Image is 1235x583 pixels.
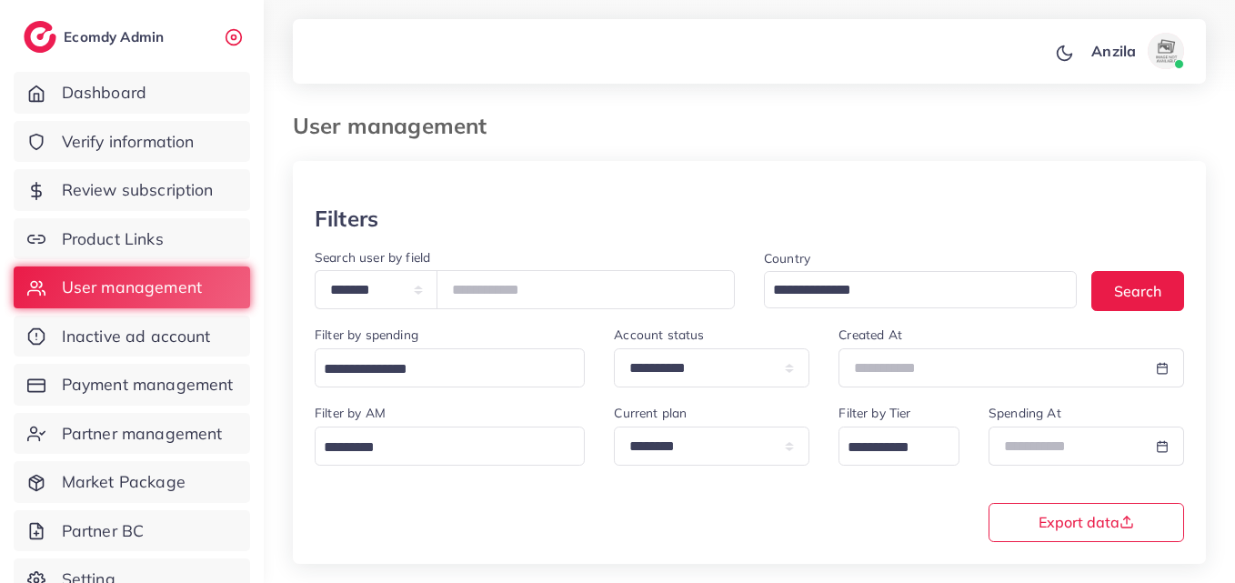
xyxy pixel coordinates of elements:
span: Partner management [62,422,223,446]
span: Market Package [62,470,186,494]
div: Search for option [315,427,585,466]
h3: User management [293,113,501,139]
div: Search for option [315,348,585,387]
span: Product Links [62,227,164,251]
label: Spending At [989,404,1061,422]
a: Market Package [14,461,250,503]
span: Dashboard [62,81,146,105]
span: Verify information [62,130,195,154]
span: Inactive ad account [62,325,211,348]
button: Search [1091,271,1184,310]
span: Partner BC [62,519,145,543]
p: Anzila [1091,40,1136,62]
span: User management [62,276,202,299]
input: Search for option [841,434,936,462]
label: Created At [838,326,902,344]
input: Search for option [317,356,561,384]
a: logoEcomdy Admin [24,21,168,53]
a: Payment management [14,364,250,406]
span: Review subscription [62,178,214,202]
label: Current plan [614,404,687,422]
input: Search for option [317,434,561,462]
div: Search for option [764,271,1077,308]
label: Filter by spending [315,326,418,344]
img: logo [24,21,56,53]
a: Review subscription [14,169,250,211]
h2: Ecomdy Admin [64,28,168,45]
span: Payment management [62,373,234,397]
a: Inactive ad account [14,316,250,357]
label: Country [764,249,810,267]
a: Partner management [14,413,250,455]
h3: Filters [315,206,378,232]
a: Product Links [14,218,250,260]
a: Partner BC [14,510,250,552]
label: Account status [614,326,704,344]
span: Export data [1039,515,1134,529]
img: avatar [1148,33,1184,69]
div: Search for option [838,427,959,466]
label: Filter by AM [315,404,386,422]
a: Dashboard [14,72,250,114]
input: Search for option [767,276,1053,305]
a: User management [14,266,250,308]
label: Search user by field [315,248,430,266]
a: Verify information [14,121,250,163]
a: Anzilaavatar [1081,33,1191,69]
label: Filter by Tier [838,404,910,422]
button: Export data [989,503,1184,542]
